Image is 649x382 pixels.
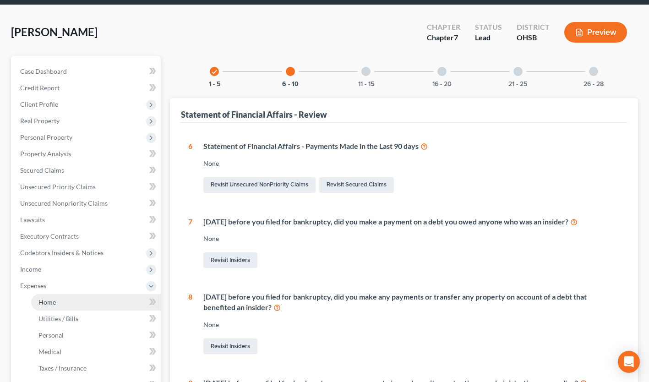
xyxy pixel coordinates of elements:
[20,67,67,75] span: Case Dashboard
[517,33,550,43] div: OHSB
[38,298,56,306] span: Home
[282,81,299,87] button: 6 - 10
[20,232,79,240] span: Executory Contracts
[31,327,161,344] a: Personal
[203,338,257,354] a: Revisit Insiders
[203,177,316,193] a: Revisit Unsecured NonPriority Claims
[20,199,108,207] span: Unsecured Nonpriority Claims
[454,33,458,42] span: 7
[31,344,161,360] a: Medical
[13,212,161,228] a: Lawsuits
[475,22,502,33] div: Status
[38,331,64,339] span: Personal
[20,166,64,174] span: Secured Claims
[211,69,218,75] i: check
[203,320,620,329] div: None
[584,81,604,87] button: 26 - 28
[203,252,257,268] a: Revisit Insiders
[13,146,161,162] a: Property Analysis
[13,195,161,212] a: Unsecured Nonpriority Claims
[188,292,192,356] div: 8
[31,311,161,327] a: Utilities / Bills
[432,81,452,87] button: 16 - 20
[20,84,60,92] span: Credit Report
[203,141,620,152] div: Statement of Financial Affairs - Payments Made in the Last 90 days
[13,228,161,245] a: Executory Contracts
[209,81,220,87] button: 1 - 5
[188,217,192,270] div: 7
[203,292,620,313] div: [DATE] before you filed for bankruptcy, did you make any payments or transfer any property on acc...
[13,63,161,80] a: Case Dashboard
[31,294,161,311] a: Home
[203,217,620,227] div: [DATE] before you filed for bankruptcy, did you make a payment on a debt you owed anyone who was ...
[20,100,58,108] span: Client Profile
[20,249,104,256] span: Codebtors Insiders & Notices
[20,216,45,224] span: Lawsuits
[188,141,192,195] div: 6
[20,133,72,141] span: Personal Property
[13,80,161,96] a: Credit Report
[20,117,60,125] span: Real Property
[13,179,161,195] a: Unsecured Priority Claims
[319,177,394,193] a: Revisit Secured Claims
[427,22,460,33] div: Chapter
[427,33,460,43] div: Chapter
[358,81,374,87] button: 11 - 15
[517,22,550,33] div: District
[13,162,161,179] a: Secured Claims
[203,159,620,168] div: None
[11,25,98,38] span: [PERSON_NAME]
[20,183,96,191] span: Unsecured Priority Claims
[20,150,71,158] span: Property Analysis
[38,348,61,355] span: Medical
[31,360,161,377] a: Taxes / Insurance
[618,351,640,373] div: Open Intercom Messenger
[38,315,78,322] span: Utilities / Bills
[38,364,87,372] span: Taxes / Insurance
[20,282,46,289] span: Expenses
[564,22,627,43] button: Preview
[508,81,527,87] button: 21 - 25
[475,33,502,43] div: Lead
[181,109,327,120] div: Statement of Financial Affairs - Review
[203,234,620,243] div: None
[20,265,41,273] span: Income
